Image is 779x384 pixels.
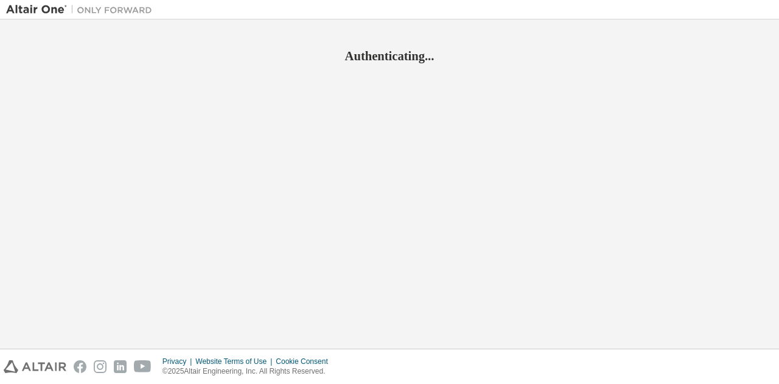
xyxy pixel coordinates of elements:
[162,366,335,377] p: © 2025 Altair Engineering, Inc. All Rights Reserved.
[74,360,86,373] img: facebook.svg
[94,360,107,373] img: instagram.svg
[162,357,195,366] div: Privacy
[6,48,773,64] h2: Authenticating...
[4,360,66,373] img: altair_logo.svg
[276,357,335,366] div: Cookie Consent
[195,357,276,366] div: Website Terms of Use
[114,360,127,373] img: linkedin.svg
[134,360,152,373] img: youtube.svg
[6,4,158,16] img: Altair One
